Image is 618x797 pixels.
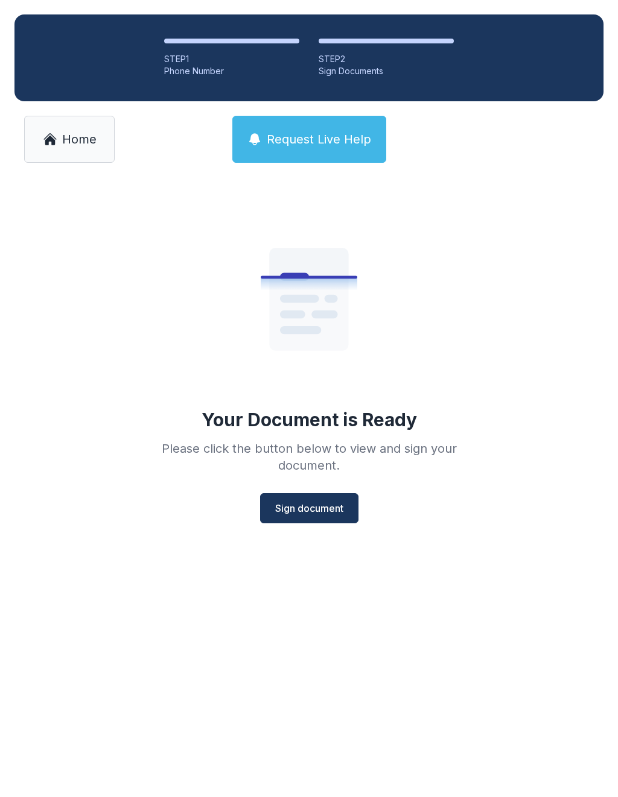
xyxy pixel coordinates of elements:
[275,501,343,515] span: Sign document
[164,53,299,65] div: STEP 1
[135,440,483,474] div: Please click the button below to view and sign your document.
[319,65,454,77] div: Sign Documents
[164,65,299,77] div: Phone Number
[319,53,454,65] div: STEP 2
[202,409,417,430] div: Your Document is Ready
[62,131,97,148] span: Home
[267,131,371,148] span: Request Live Help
